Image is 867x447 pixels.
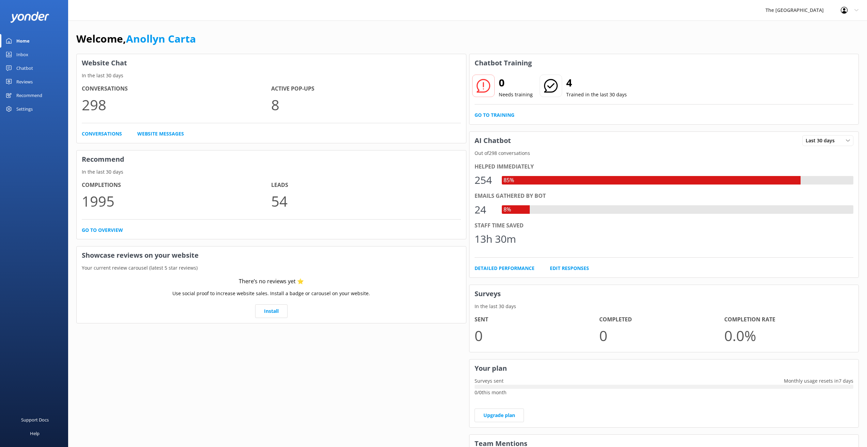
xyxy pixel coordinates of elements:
[475,162,854,171] div: Helped immediately
[16,102,33,116] div: Settings
[16,89,42,102] div: Recommend
[475,111,514,119] a: Go to Training
[126,32,196,46] a: Anollyn Carta
[599,315,724,324] h4: Completed
[469,149,859,157] p: Out of 298 conversations
[475,324,600,347] p: 0
[82,130,122,138] a: Conversations
[469,377,509,385] p: Surveys sent
[16,48,28,61] div: Inbox
[77,168,466,176] p: In the last 30 days
[566,91,627,98] p: Trained in the last 30 days
[475,389,854,396] p: 0 / 0 this month
[806,137,839,144] span: Last 30 days
[77,150,466,168] h3: Recommend
[77,54,466,72] h3: Website Chat
[82,190,271,212] p: 1995
[469,132,516,149] h3: AI Chatbot
[172,290,370,297] p: Use social proof to increase website sales. Install a badge or carousel on your website.
[77,72,466,79] p: In the last 30 days
[82,93,271,116] p: 298
[550,265,589,272] a: Edit Responses
[475,202,495,218] div: 24
[77,246,466,264] h3: Showcase reviews on your website
[779,377,858,385] p: Monthly usage resets in 7 days
[30,427,40,440] div: Help
[499,75,533,91] h2: 0
[475,192,854,201] div: Emails gathered by bot
[499,91,533,98] p: Needs training
[475,231,516,247] div: 13h 30m
[475,409,524,422] a: Upgrade plan
[502,176,516,185] div: 85%
[599,324,724,347] p: 0
[82,181,271,190] h4: Completions
[271,93,461,116] p: 8
[475,221,854,230] div: Staff time saved
[475,315,600,324] h4: Sent
[82,84,271,93] h4: Conversations
[566,75,627,91] h2: 4
[16,61,33,75] div: Chatbot
[16,75,33,89] div: Reviews
[271,84,461,93] h4: Active Pop-ups
[239,277,304,286] div: There’s no reviews yet ⭐
[724,315,849,324] h4: Completion Rate
[469,285,859,303] h3: Surveys
[255,304,288,318] a: Install
[271,190,461,212] p: 54
[469,360,859,377] h3: Your plan
[271,181,461,190] h4: Leads
[21,413,49,427] div: Support Docs
[469,303,859,310] p: In the last 30 days
[475,265,535,272] a: Detailed Performance
[16,34,30,48] div: Home
[10,12,49,23] img: yonder-white-logo.png
[82,226,123,234] a: Go to overview
[137,130,184,138] a: Website Messages
[469,54,537,72] h3: Chatbot Training
[502,205,513,214] div: 8%
[724,324,849,347] p: 0.0 %
[77,264,466,272] p: Your current review carousel (latest 5 star reviews)
[76,31,196,47] h1: Welcome,
[475,172,495,188] div: 254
